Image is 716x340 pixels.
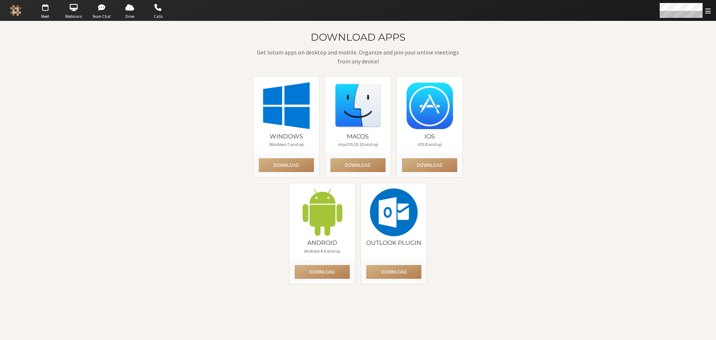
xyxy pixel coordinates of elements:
[259,158,314,172] button: Download
[295,240,350,246] h4: Android
[298,188,346,236] img: [object Object]
[32,13,58,20] span: Meet
[402,133,457,140] h4: iOS
[259,133,314,140] h4: Windows
[402,158,457,172] button: Download
[295,248,350,255] p: Android 4.4 and up
[295,265,350,279] button: Download
[330,141,386,148] p: macOS 10.10 and up
[117,13,143,20] span: Drive
[697,321,710,335] iframe: Chat
[406,82,453,130] img: [object Object]
[10,5,21,16] img: Iotum
[253,48,463,66] p: Get Iotum apps on desktop and mobile. Organize and join your online meetings from any device!
[89,13,115,20] span: Team Chat
[259,141,314,148] p: Windows 7 and up
[334,82,382,130] img: [object Object]
[366,265,421,279] button: Download
[263,82,310,130] img: [object Object]
[402,141,457,148] p: iOS 8 and up
[366,240,421,246] h4: Outlook plugin
[253,32,463,43] h2: Download apps
[330,158,386,172] button: Download
[60,13,87,20] span: Webinars
[370,188,418,236] img: [object Object]
[330,133,386,140] h4: macOS
[145,13,171,20] span: Calls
